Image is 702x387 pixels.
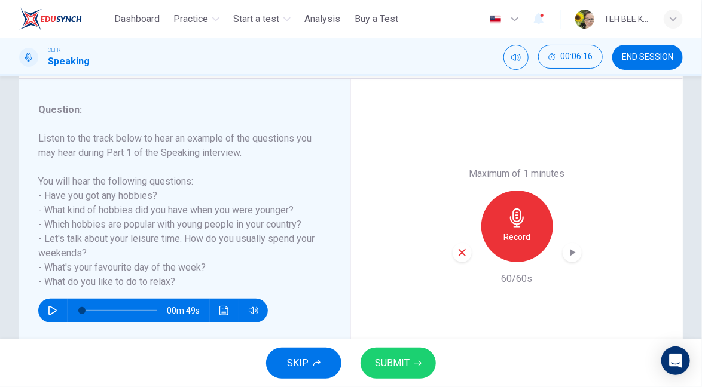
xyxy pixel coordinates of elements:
[287,355,309,371] span: SKIP
[174,12,209,26] span: Practice
[488,15,503,24] img: en
[114,12,160,26] span: Dashboard
[169,8,224,30] button: Practice
[503,230,530,244] h6: Record
[604,12,649,26] div: TEH BEE KEAT KPM-Guru
[109,8,164,30] button: Dashboard
[350,8,404,30] button: Buy a Test
[48,54,90,69] h1: Speaking
[612,45,683,70] button: END SESSION
[215,299,234,322] button: Click to see the audio transcription
[48,46,60,54] span: CEFR
[355,12,399,26] span: Buy a Test
[300,8,346,30] button: Analysis
[19,7,82,31] img: ELTC logo
[229,8,295,30] button: Start a test
[375,355,410,371] span: SUBMIT
[38,103,317,117] h6: Question :
[38,131,317,289] h6: Listen to the track below to hear an example of the questions you may hear during Part 1 of the S...
[502,272,533,286] h6: 60/60s
[266,348,341,379] button: SKIP
[560,52,593,62] span: 00:06:16
[167,299,209,322] span: 00m 49s
[661,346,690,375] div: Open Intercom Messenger
[481,191,553,262] button: Record
[622,53,673,62] span: END SESSION
[19,7,109,31] a: ELTC logo
[234,12,280,26] span: Start a test
[575,10,594,29] img: Profile picture
[538,45,603,69] button: 00:06:16
[305,12,341,26] span: Analysis
[361,348,436,379] button: SUBMIT
[538,45,603,70] div: Hide
[469,167,565,181] h6: Maximum of 1 minutes
[503,45,529,70] div: Mute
